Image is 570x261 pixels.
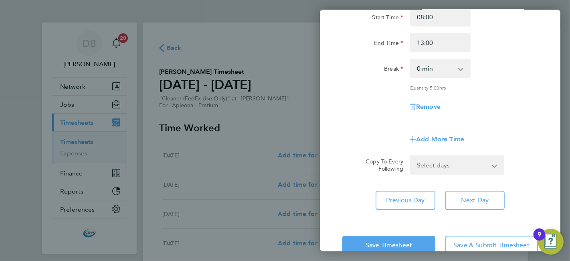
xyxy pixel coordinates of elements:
button: Open Resource Center, 9 new notifications [538,229,564,255]
input: E.g. 08:00 [410,7,471,27]
button: Next Day [445,191,505,210]
input: E.g. 18:00 [410,33,471,52]
label: Start Time [372,14,403,23]
span: Add More Time [416,135,464,143]
button: Remove [410,104,441,110]
span: 5.00 [430,84,439,91]
span: Next Day [461,196,489,204]
div: Quantity: hrs [410,84,504,91]
button: Previous Day [376,191,435,210]
label: Break [384,65,403,75]
span: Save Timesheet [366,241,412,249]
button: Save & Submit Timesheet [445,236,538,255]
button: Add More Time [410,136,464,143]
div: 9 [538,234,541,245]
label: Copy To Every Following [359,158,403,172]
label: End Time [374,39,403,49]
button: Save Timesheet [342,236,435,255]
span: Remove [416,103,441,110]
span: Previous Day [386,196,425,204]
span: Save & Submit Timesheet [453,241,530,249]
